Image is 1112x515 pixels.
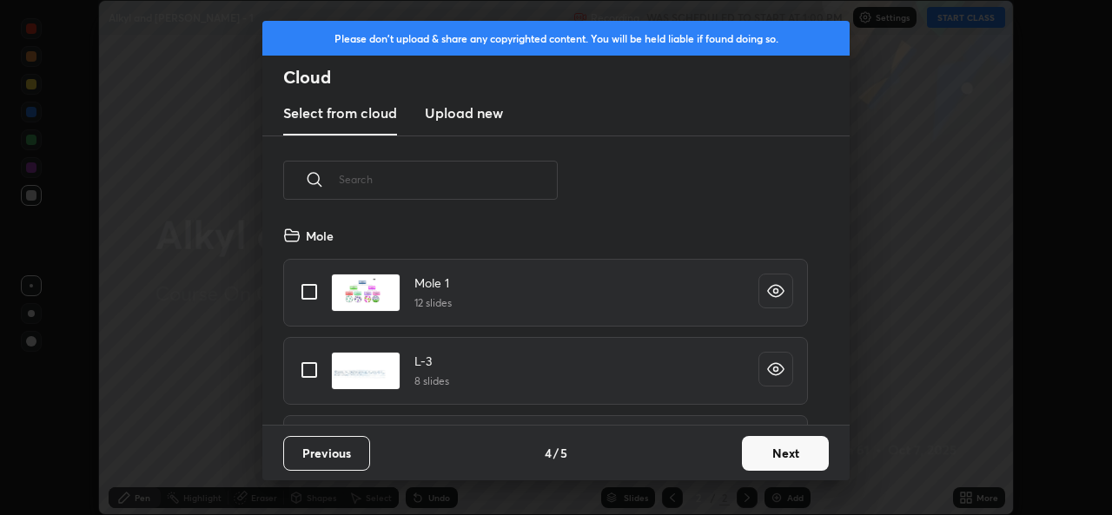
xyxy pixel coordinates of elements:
h4: Mole [306,227,334,245]
h3: Upload new [425,102,503,123]
h4: Mole 1 [414,274,452,292]
h4: 4 [545,444,552,462]
button: Previous [283,436,370,471]
h4: / [553,444,559,462]
h4: L-3 [414,352,449,370]
h3: Select from cloud [283,102,397,123]
input: Search [339,142,558,216]
h4: 5 [560,444,567,462]
h5: 8 slides [414,373,449,389]
img: 17127316304C3UGW.pdf [331,274,400,312]
div: Please don't upload & share any copyrighted content. You will be held liable if found doing so. [262,21,850,56]
h2: Cloud [283,66,850,89]
div: grid [262,220,829,425]
img: 1713336767D5K5NJ.pdf [331,352,400,390]
h5: 12 slides [414,295,452,311]
button: Next [742,436,829,471]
